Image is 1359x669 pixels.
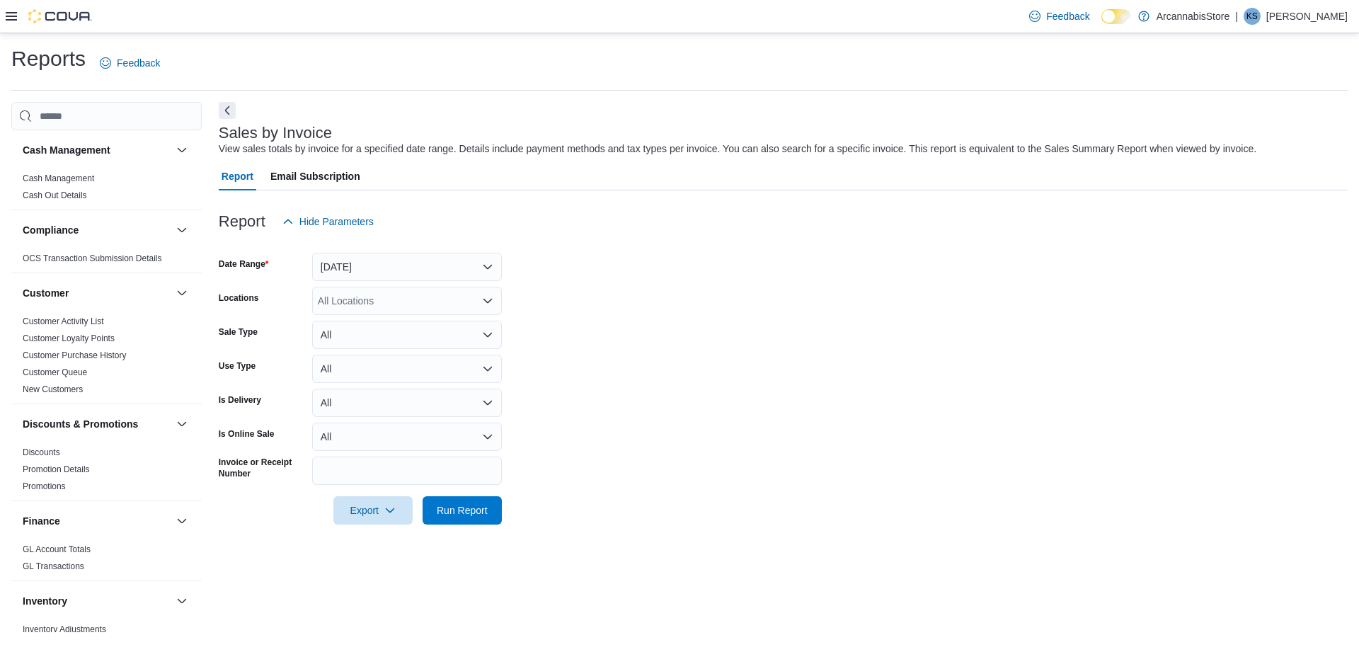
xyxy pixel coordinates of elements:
[23,561,84,571] a: GL Transactions
[299,215,374,229] span: Hide Parameters
[222,162,253,190] span: Report
[23,481,66,492] span: Promotions
[173,593,190,610] button: Inventory
[11,45,86,73] h1: Reports
[219,142,1256,156] div: View sales totals by invoice for a specified date range. Details include payment methods and tax ...
[270,162,360,190] span: Email Subscription
[219,102,236,119] button: Next
[437,503,488,518] span: Run Report
[11,444,202,501] div: Discounts & Promotions
[23,594,67,608] h3: Inventory
[23,286,171,300] button: Customer
[23,223,171,237] button: Compliance
[173,416,190,433] button: Discounts & Promotions
[173,222,190,239] button: Compliance
[342,496,404,525] span: Export
[219,360,256,372] label: Use Type
[11,170,202,210] div: Cash Management
[23,464,90,474] a: Promotion Details
[11,313,202,404] div: Customer
[23,316,104,327] span: Customer Activity List
[23,464,90,475] span: Promotion Details
[23,514,171,528] button: Finance
[312,389,502,417] button: All
[23,624,106,634] a: Inventory Adjustments
[117,56,160,70] span: Feedback
[23,544,91,554] a: GL Account Totals
[23,350,127,361] span: Customer Purchase History
[312,423,502,451] button: All
[219,428,275,440] label: Is Online Sale
[23,384,83,394] a: New Customers
[1246,8,1258,25] span: KS
[23,143,171,157] button: Cash Management
[23,143,110,157] h3: Cash Management
[23,544,91,555] span: GL Account Totals
[219,213,265,230] h3: Report
[173,513,190,530] button: Finance
[23,350,127,360] a: Customer Purchase History
[23,561,84,572] span: GL Transactions
[23,417,138,431] h3: Discounts & Promotions
[23,481,66,491] a: Promotions
[219,326,258,338] label: Sale Type
[219,292,259,304] label: Locations
[23,384,83,395] span: New Customers
[23,190,87,201] span: Cash Out Details
[23,594,171,608] button: Inventory
[1235,8,1238,25] p: |
[333,496,413,525] button: Export
[23,447,60,457] a: Discounts
[23,514,60,528] h3: Finance
[173,285,190,302] button: Customer
[219,394,261,406] label: Is Delivery
[219,258,269,270] label: Date Range
[23,367,87,378] span: Customer Queue
[23,367,87,377] a: Customer Queue
[23,624,106,635] span: Inventory Adjustments
[23,223,79,237] h3: Compliance
[219,457,306,479] label: Invoice or Receipt Number
[23,333,115,343] a: Customer Loyalty Points
[1244,8,1261,25] div: Kevin Sidhu
[11,250,202,273] div: Compliance
[1266,8,1348,25] p: [PERSON_NAME]
[23,447,60,458] span: Discounts
[312,321,502,349] button: All
[23,190,87,200] a: Cash Out Details
[23,173,94,184] span: Cash Management
[482,295,493,307] button: Open list of options
[23,253,162,263] a: OCS Transaction Submission Details
[11,541,202,581] div: Finance
[94,49,166,77] a: Feedback
[23,173,94,183] a: Cash Management
[277,207,379,236] button: Hide Parameters
[423,496,502,525] button: Run Report
[1157,8,1230,25] p: ArcannabisStore
[23,333,115,344] span: Customer Loyalty Points
[23,417,171,431] button: Discounts & Promotions
[28,9,92,23] img: Cova
[23,253,162,264] span: OCS Transaction Submission Details
[312,355,502,383] button: All
[173,142,190,159] button: Cash Management
[312,253,502,281] button: [DATE]
[1023,2,1095,30] a: Feedback
[23,286,69,300] h3: Customer
[1046,9,1089,23] span: Feedback
[1101,9,1131,24] input: Dark Mode
[23,316,104,326] a: Customer Activity List
[219,125,332,142] h3: Sales by Invoice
